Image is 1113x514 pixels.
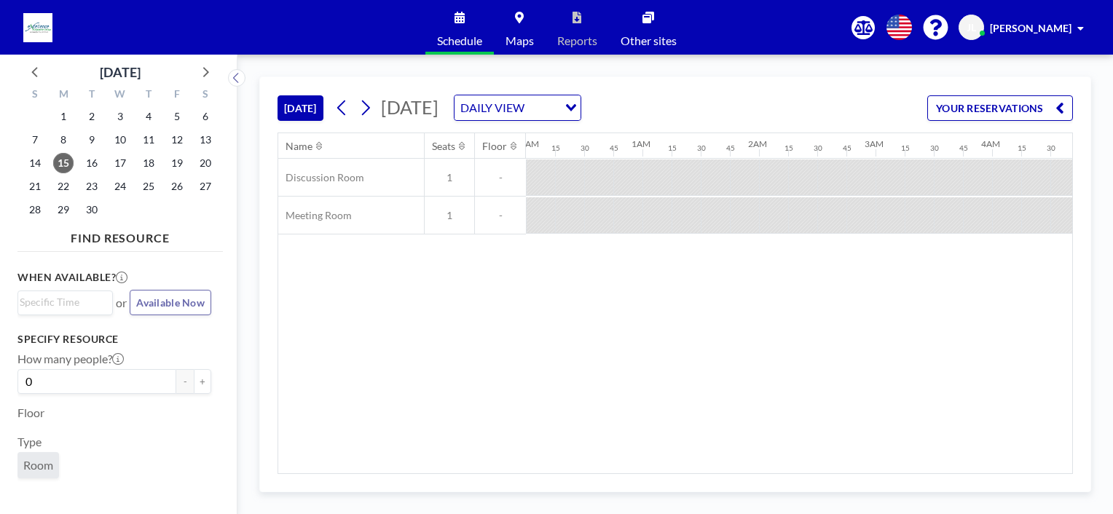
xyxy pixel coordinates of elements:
span: Thursday, September 11, 2025 [138,130,159,150]
div: T [134,86,162,105]
span: Wednesday, September 10, 2025 [110,130,130,150]
div: Search for option [18,291,112,313]
div: 45 [843,143,852,153]
h3: Specify resource [17,333,211,346]
span: Wednesday, September 3, 2025 [110,106,130,127]
span: Friday, September 19, 2025 [167,153,187,173]
span: Meeting Room [278,209,352,222]
span: Wednesday, September 24, 2025 [110,176,130,197]
div: 15 [1018,143,1026,153]
span: JL [967,21,976,34]
span: Sunday, September 7, 2025 [25,130,45,150]
label: Floor [17,406,44,420]
div: 15 [551,143,560,153]
span: Sunday, September 28, 2025 [25,199,45,220]
span: Tuesday, September 2, 2025 [82,106,102,127]
span: [DATE] [381,96,438,118]
div: 15 [901,143,910,153]
div: [DATE] [100,62,141,82]
div: 45 [726,143,735,153]
div: 30 [930,143,939,153]
span: Monday, September 1, 2025 [53,106,74,127]
span: Tuesday, September 16, 2025 [82,153,102,173]
span: or [116,296,127,310]
div: 30 [814,143,822,153]
span: 1 [425,171,474,184]
div: 30 [697,143,706,153]
button: + [194,369,211,394]
button: YOUR RESERVATIONS [927,95,1073,121]
div: T [78,86,106,105]
div: F [162,86,191,105]
div: M [50,86,78,105]
button: - [176,369,194,394]
div: 45 [610,143,618,153]
label: Type [17,435,42,449]
span: Saturday, September 6, 2025 [195,106,216,127]
span: - [475,171,526,184]
div: 4AM [981,138,1000,149]
span: Tuesday, September 30, 2025 [82,199,102,220]
div: Seats [432,140,455,153]
h4: FIND RESOURCE [17,225,223,245]
span: Saturday, September 20, 2025 [195,153,216,173]
span: [PERSON_NAME] [990,22,1071,34]
div: S [191,86,219,105]
span: Wednesday, September 17, 2025 [110,153,130,173]
div: W [106,86,135,105]
span: Thursday, September 4, 2025 [138,106,159,127]
div: 1AM [632,138,650,149]
span: Other sites [621,35,677,47]
span: - [475,209,526,222]
span: Monday, September 29, 2025 [53,199,74,220]
div: 30 [1047,143,1055,153]
div: 12AM [515,138,539,149]
span: Room [23,458,53,473]
span: Monday, September 15, 2025 [53,153,74,173]
span: Friday, September 12, 2025 [167,130,187,150]
div: Name [286,140,312,153]
span: Sunday, September 14, 2025 [25,153,45,173]
span: 1 [425,209,474,222]
span: Thursday, September 18, 2025 [138,153,159,173]
span: Friday, September 5, 2025 [167,106,187,127]
div: 45 [959,143,968,153]
span: Discussion Room [278,171,364,184]
div: S [21,86,50,105]
span: Maps [506,35,534,47]
div: 30 [581,143,589,153]
input: Search for option [529,98,556,117]
span: Monday, September 8, 2025 [53,130,74,150]
div: 3AM [865,138,884,149]
span: DAILY VIEW [457,98,527,117]
button: Available Now [130,290,211,315]
span: Friday, September 26, 2025 [167,176,187,197]
span: Tuesday, September 9, 2025 [82,130,102,150]
span: Thursday, September 25, 2025 [138,176,159,197]
div: Floor [482,140,507,153]
span: Saturday, September 27, 2025 [195,176,216,197]
span: Tuesday, September 23, 2025 [82,176,102,197]
div: Search for option [455,95,581,120]
img: organization-logo [23,13,52,42]
span: Sunday, September 21, 2025 [25,176,45,197]
button: [DATE] [278,95,323,121]
div: 15 [784,143,793,153]
span: Available Now [136,296,205,309]
input: Search for option [20,294,104,310]
span: Monday, September 22, 2025 [53,176,74,197]
span: Schedule [437,35,482,47]
span: Reports [557,35,597,47]
span: Saturday, September 13, 2025 [195,130,216,150]
div: 15 [668,143,677,153]
div: 2AM [748,138,767,149]
label: How many people? [17,352,124,366]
